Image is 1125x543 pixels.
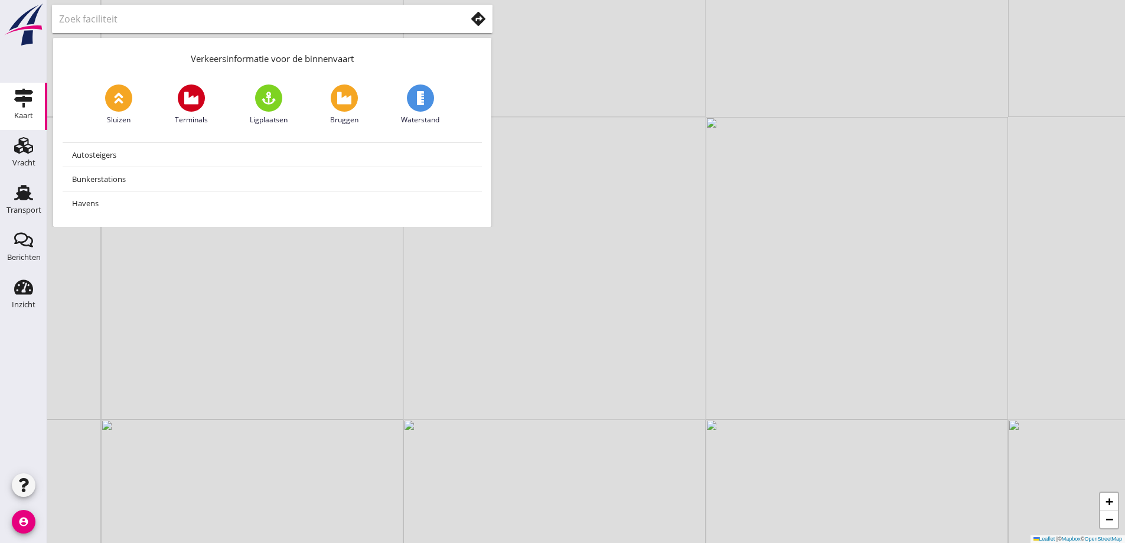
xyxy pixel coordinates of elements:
a: OpenStreetMap [1084,536,1122,542]
a: Leaflet [1033,536,1055,542]
div: Bunkerstations [72,172,472,186]
div: © © [1031,535,1125,543]
a: Zoom in [1100,493,1118,511]
span: Waterstand [401,115,439,125]
span: Ligplaatsen [250,115,288,125]
span: − [1106,512,1113,526]
span: + [1106,494,1113,509]
div: Inzicht [12,301,35,308]
div: Vracht [12,159,35,167]
div: Havens [72,196,472,210]
div: Autosteigers [72,148,472,162]
a: Zoom out [1100,511,1118,528]
span: Terminals [175,115,208,125]
div: Kaart [14,112,33,119]
span: | [1056,536,1058,542]
a: Bruggen [330,84,358,125]
a: Sluizen [105,84,132,125]
div: Verkeersinformatie voor de binnenvaart [53,38,491,75]
div: Berichten [7,253,41,261]
input: Zoek faciliteit [59,9,449,28]
span: Bruggen [330,115,358,125]
i: account_circle [12,510,35,534]
a: Terminals [175,84,208,125]
span: Sluizen [107,115,131,125]
img: logo-small.a267ee39.svg [2,3,45,47]
a: Mapbox [1062,536,1081,542]
a: Waterstand [401,84,439,125]
div: Transport [6,206,41,214]
a: Ligplaatsen [250,84,288,125]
